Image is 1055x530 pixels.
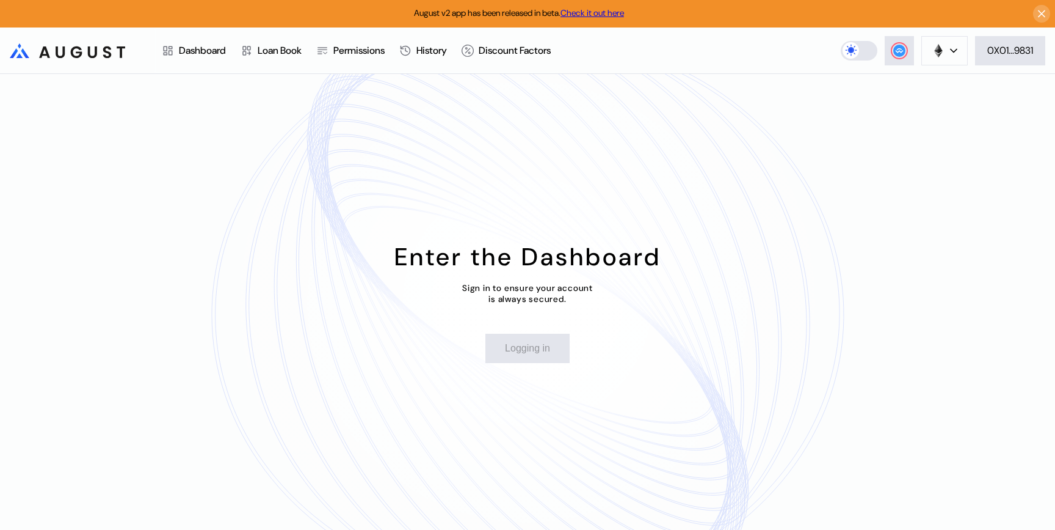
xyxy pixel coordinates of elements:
div: 0X01...9831 [987,44,1033,57]
button: Logging in [485,334,570,363]
button: chain logo [921,36,968,65]
a: Permissions [309,28,392,73]
div: Sign in to ensure your account is always secured. [462,282,593,304]
a: Check it out here [560,7,624,18]
a: Dashboard [154,28,233,73]
div: History [416,44,447,57]
div: Permissions [333,44,385,57]
div: Loan Book [258,44,302,57]
a: History [392,28,454,73]
img: chain logo [932,44,945,57]
a: Discount Factors [454,28,558,73]
a: Loan Book [233,28,309,73]
span: August v2 app has been released in beta. [414,7,624,18]
button: 0X01...9831 [975,36,1045,65]
div: Dashboard [179,44,226,57]
div: Discount Factors [479,44,551,57]
div: Enter the Dashboard [394,241,661,273]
